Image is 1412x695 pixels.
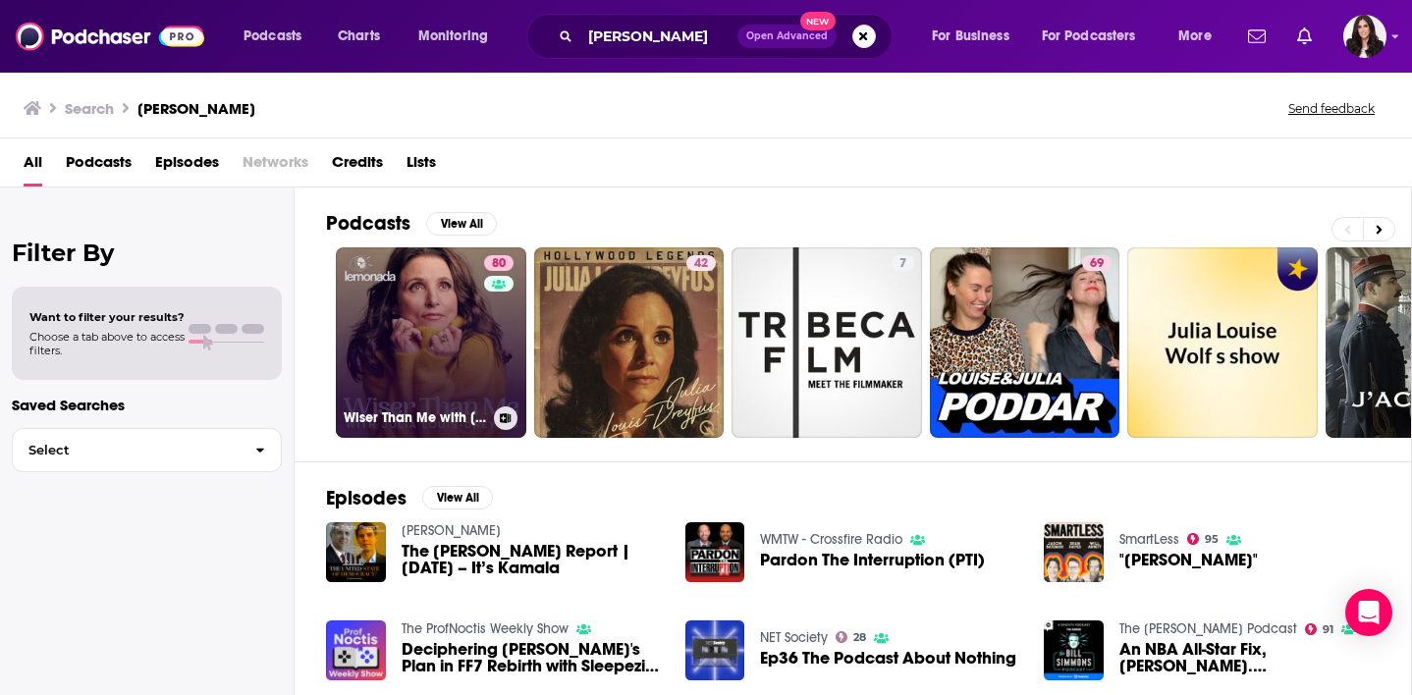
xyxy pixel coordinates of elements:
[760,629,828,646] a: NET Society
[1345,589,1392,636] div: Open Intercom Messenger
[1205,535,1219,544] span: 95
[580,21,737,52] input: Search podcasts, credits, & more...
[685,522,745,582] img: Pardon The Interruption (PTI)
[694,254,708,274] span: 42
[326,486,407,510] h2: Episodes
[1119,641,1380,674] span: An NBA All-Star Fix, [PERSON_NAME]. [PERSON_NAME], and the 'SNL' 50th Anniversary Show With [PERS...
[1305,623,1333,635] a: 91
[402,641,662,674] a: Deciphering Sephiroth's Plan in FF7 Rebirth with Sleepezi | ProfNoctis Show Ep. 17
[137,99,255,118] h3: [PERSON_NAME]
[685,620,745,680] img: Ep36 The Podcast About Nothing
[1042,23,1136,50] span: For Podcasters
[484,255,514,271] a: 80
[326,211,410,236] h2: Podcasts
[244,23,301,50] span: Podcasts
[402,543,662,576] span: The [PERSON_NAME] Report | [DATE] – It’s Kamala
[422,486,493,509] button: View All
[737,25,837,48] button: Open AdvancedNew
[426,212,497,236] button: View All
[1240,20,1274,53] a: Show notifications dropdown
[326,211,497,236] a: PodcastsView All
[686,255,716,271] a: 42
[418,23,488,50] span: Monitoring
[760,552,985,568] a: Pardon The Interruption (PTI)
[930,247,1120,438] a: 69
[326,486,493,510] a: EpisodesView All
[1119,552,1258,568] span: "[PERSON_NAME]"
[1343,15,1386,58] span: Logged in as RebeccaShapiro
[402,543,662,576] a: The Zogby Report | 07.22.24 – It’s Kamala
[29,330,185,357] span: Choose a tab above to access filters.
[1119,531,1179,548] a: SmartLess
[836,631,866,643] a: 28
[1082,255,1112,271] a: 69
[800,12,836,30] span: New
[1119,641,1380,674] a: An NBA All-Star Fix, Kendrick Vs. Drake, and the 'SNL' 50th Anniversary Show With Van Lathan and ...
[746,31,828,41] span: Open Advanced
[545,14,911,59] div: Search podcasts, credits, & more...
[402,641,662,674] span: Deciphering [PERSON_NAME]'s Plan in FF7 Rebirth with Sleepezi | ProfNoctis Show Ep. 17
[932,23,1009,50] span: For Business
[338,23,380,50] span: Charts
[332,146,383,187] a: Credits
[29,310,185,324] span: Want to filter your results?
[155,146,219,187] a: Episodes
[66,146,132,187] a: Podcasts
[1178,23,1212,50] span: More
[12,239,282,267] h2: Filter By
[899,254,906,274] span: 7
[1029,21,1165,52] button: open menu
[1119,620,1297,637] a: The Bill Simmons Podcast
[1090,254,1104,274] span: 69
[326,620,386,680] img: Deciphering Sephiroth's Plan in FF7 Rebirth with Sleepezi | ProfNoctis Show Ep. 17
[65,99,114,118] h3: Search
[402,620,569,637] a: The ProfNoctis Weekly Show
[336,247,526,438] a: 80Wiser Than Me with [PERSON_NAME]
[12,396,282,414] p: Saved Searches
[344,409,486,426] h3: Wiser Than Me with [PERSON_NAME]
[1343,15,1386,58] button: Show profile menu
[492,254,506,274] span: 80
[1187,533,1219,545] a: 95
[325,21,392,52] a: Charts
[1165,21,1236,52] button: open menu
[1289,20,1320,53] a: Show notifications dropdown
[760,650,1016,667] a: Ep36 The Podcast About Nothing
[534,247,725,438] a: 42
[918,21,1034,52] button: open menu
[12,428,282,472] button: Select
[853,633,866,642] span: 28
[1343,15,1386,58] img: User Profile
[1282,100,1381,117] button: Send feedback
[760,531,902,548] a: WMTW - Crossfire Radio
[1044,620,1104,680] img: An NBA All-Star Fix, Kendrick Vs. Drake, and the 'SNL' 50th Anniversary Show With Van Lathan and ...
[1119,552,1258,568] a: "Julia Louis-Dreyfus"
[13,444,240,456] span: Select
[732,247,922,438] a: 7
[892,255,914,271] a: 7
[230,21,327,52] button: open menu
[16,18,204,55] img: Podchaser - Follow, Share and Rate Podcasts
[1323,625,1333,634] span: 91
[243,146,308,187] span: Networks
[1044,522,1104,582] img: "Julia Louis-Dreyfus"
[405,21,514,52] button: open menu
[402,522,501,539] a: John Zogby
[24,146,42,187] a: All
[407,146,436,187] a: Lists
[326,522,386,582] img: The Zogby Report | 07.22.24 – It’s Kamala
